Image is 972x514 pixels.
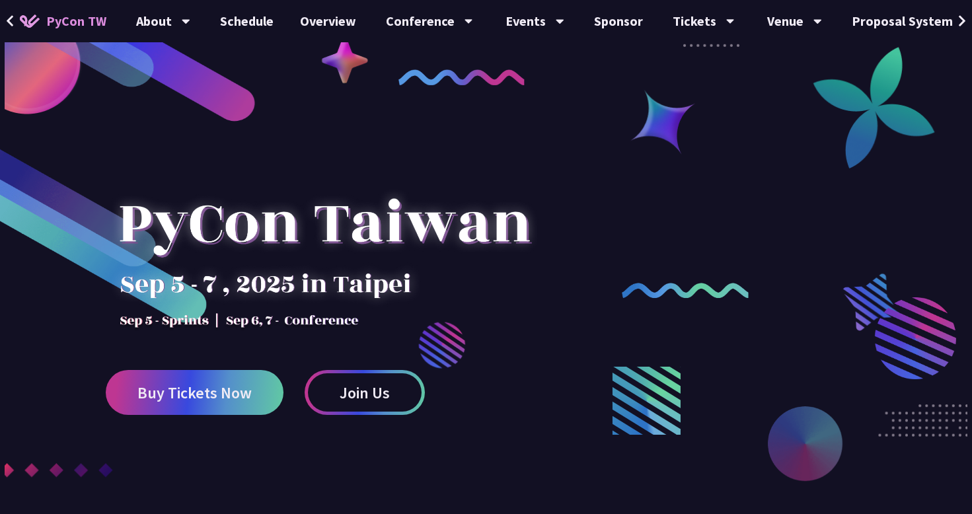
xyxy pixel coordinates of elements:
span: Join Us [340,385,390,401]
span: Buy Tickets Now [137,385,252,401]
img: curly-1.ebdbada.png [398,69,525,85]
span: PyCon TW [46,11,106,31]
a: PyCon TW [7,5,120,38]
img: Home icon of PyCon TW 2025 [20,15,40,28]
a: Buy Tickets Now [106,370,283,415]
img: curly-2.e802c9f.png [622,283,748,299]
a: Join Us [305,370,425,415]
